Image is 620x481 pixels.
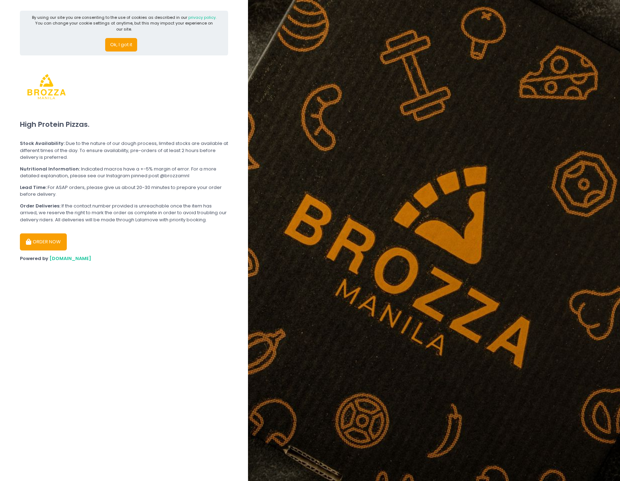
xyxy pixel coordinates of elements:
b: Lead Time: [20,184,47,191]
img: Brozza Manila [20,60,73,113]
button: Ok, I got it [105,38,137,52]
div: By using our site you are consenting to the use of cookies as described in our You can change you... [32,15,216,32]
a: privacy policy. [188,15,216,20]
a: [DOMAIN_NAME] [49,255,91,262]
b: Order Deliveries: [20,202,60,209]
b: Stock Availability: [20,140,65,147]
div: High Protein Pizzas. [20,113,228,136]
b: Nutritional Information: [20,166,80,172]
div: Indicated macros have a +-5% margin of error. For a more detailed explanation, please see our Ins... [20,166,228,179]
div: For ASAP orders, please give us about 20-30 minutes to prepare your order before delivery. [20,184,228,198]
button: ORDER NOW [20,233,67,250]
div: If the contact number provided is unreachable once the item has arrived, we reserve the right to ... [20,202,228,223]
div: Due to the nature of our dough process, limited stocks are available at different times of the da... [20,140,228,161]
div: Powered by [20,255,228,262]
